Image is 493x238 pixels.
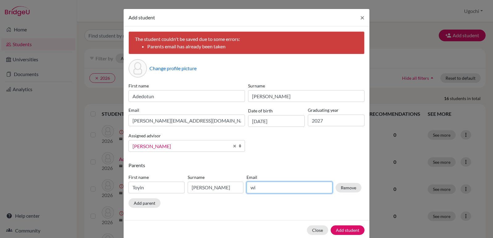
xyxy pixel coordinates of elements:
[128,198,161,208] button: Add parent
[360,13,365,22] span: ×
[308,107,365,113] label: Graduating year
[128,14,155,20] span: Add student
[331,225,365,235] button: Add student
[188,174,244,180] label: Surname
[248,107,273,114] label: Date of birth
[246,174,332,180] label: Email
[147,43,358,50] li: Parents email has already been taken
[336,183,361,192] button: Remove
[128,162,365,169] p: Parents
[128,107,245,113] label: Email
[128,59,147,78] div: Profile picture
[128,31,365,54] div: The student couldn't be saved due to some errors:
[132,142,229,150] span: [PERSON_NAME]
[128,83,245,89] label: First name
[248,115,305,127] input: dd/mm/yyyy
[355,9,369,26] button: Close
[307,225,328,235] button: Close
[248,83,365,89] label: Surname
[128,174,185,180] label: First name
[128,132,161,139] label: Assigned advisor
